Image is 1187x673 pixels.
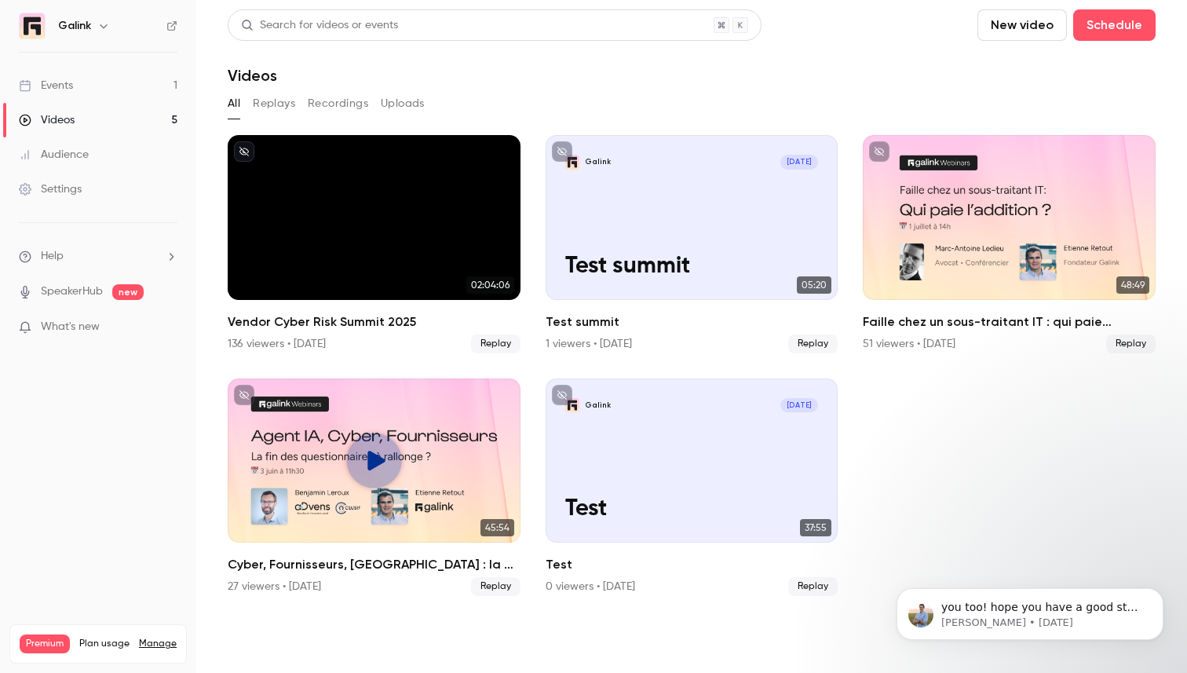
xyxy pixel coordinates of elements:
a: Test summitGalink[DATE]Test summit05:20Test summit1 viewers • [DATE]Replay [546,135,838,353]
span: 05:20 [797,276,831,294]
div: Videos [19,112,75,128]
li: Cyber, Fournisseurs, IA : la fin des questionnaires à rallonge ? [228,379,520,597]
h2: Cyber, Fournisseurs, [GEOGRAPHIC_DATA] : la fin des questionnaires à rallonge ? [228,555,520,574]
button: unpublished [552,385,572,405]
span: Replay [788,577,838,596]
div: 51 viewers • [DATE] [863,336,955,352]
p: Test [565,496,818,523]
h2: Vendor Cyber Risk Summit 2025 [228,313,520,331]
div: 27 viewers • [DATE] [228,579,321,594]
span: Replay [788,335,838,353]
span: 02:04:06 [466,276,514,294]
div: Settings [19,181,82,197]
a: 45:54Cyber, Fournisseurs, [GEOGRAPHIC_DATA] : la fin des questionnaires à rallonge ?27 viewers • ... [228,379,520,597]
p: Galink [585,401,611,411]
span: Replay [471,577,520,596]
span: Replay [1106,335,1156,353]
span: 45:54 [480,519,514,536]
iframe: Intercom notifications message [873,555,1187,665]
li: Vendor Cyber Risk Summit 2025 [228,135,520,353]
div: 136 viewers • [DATE] [228,336,326,352]
button: Schedule [1073,9,1156,41]
h1: Videos [228,66,277,85]
h6: Galink [58,18,91,34]
span: What's new [41,319,100,335]
img: Galink [20,13,45,38]
h2: Faille chez un sous-traitant IT : qui paie l’addition ? [863,313,1156,331]
span: [DATE] [780,155,818,170]
button: unpublished [869,141,889,162]
li: help-dropdown-opener [19,248,177,265]
li: Faille chez un sous-traitant IT : qui paie l’addition ? [863,135,1156,353]
p: Galink [585,157,611,167]
button: New video [977,9,1067,41]
button: All [228,91,240,116]
a: 48:49Faille chez un sous-traitant IT : qui paie l’addition ?51 viewers • [DATE]Replay [863,135,1156,353]
span: new [112,284,144,300]
div: Audience [19,147,89,163]
span: Help [41,248,64,265]
li: Test [546,379,838,597]
img: Test summit [565,155,580,170]
section: Videos [228,9,1156,664]
button: unpublished [234,385,254,405]
a: TestGalink[DATE]Test37:55Test0 viewers • [DATE]Replay [546,379,838,597]
a: 02:04:06Vendor Cyber Risk Summit 2025136 viewers • [DATE]Replay [228,135,520,353]
img: Test [565,398,580,413]
span: 37:55 [800,519,831,536]
button: unpublished [552,141,572,162]
ul: Videos [228,135,1156,596]
h2: Test [546,555,838,574]
span: [DATE] [780,398,818,413]
button: Recordings [308,91,368,116]
div: Events [19,78,73,93]
button: unpublished [234,141,254,162]
span: Premium [20,635,70,653]
span: Plan usage [79,638,130,650]
div: Search for videos or events [241,17,398,34]
span: 48:49 [1116,276,1149,294]
li: Test summit [546,135,838,353]
span: Replay [471,335,520,353]
button: Replays [253,91,295,116]
div: 1 viewers • [DATE] [546,336,632,352]
button: Uploads [381,91,425,116]
h2: Test summit [546,313,838,331]
div: 0 viewers • [DATE] [546,579,635,594]
a: Manage [139,638,177,650]
a: SpeakerHub [41,283,103,300]
p: Test summit [565,254,818,280]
